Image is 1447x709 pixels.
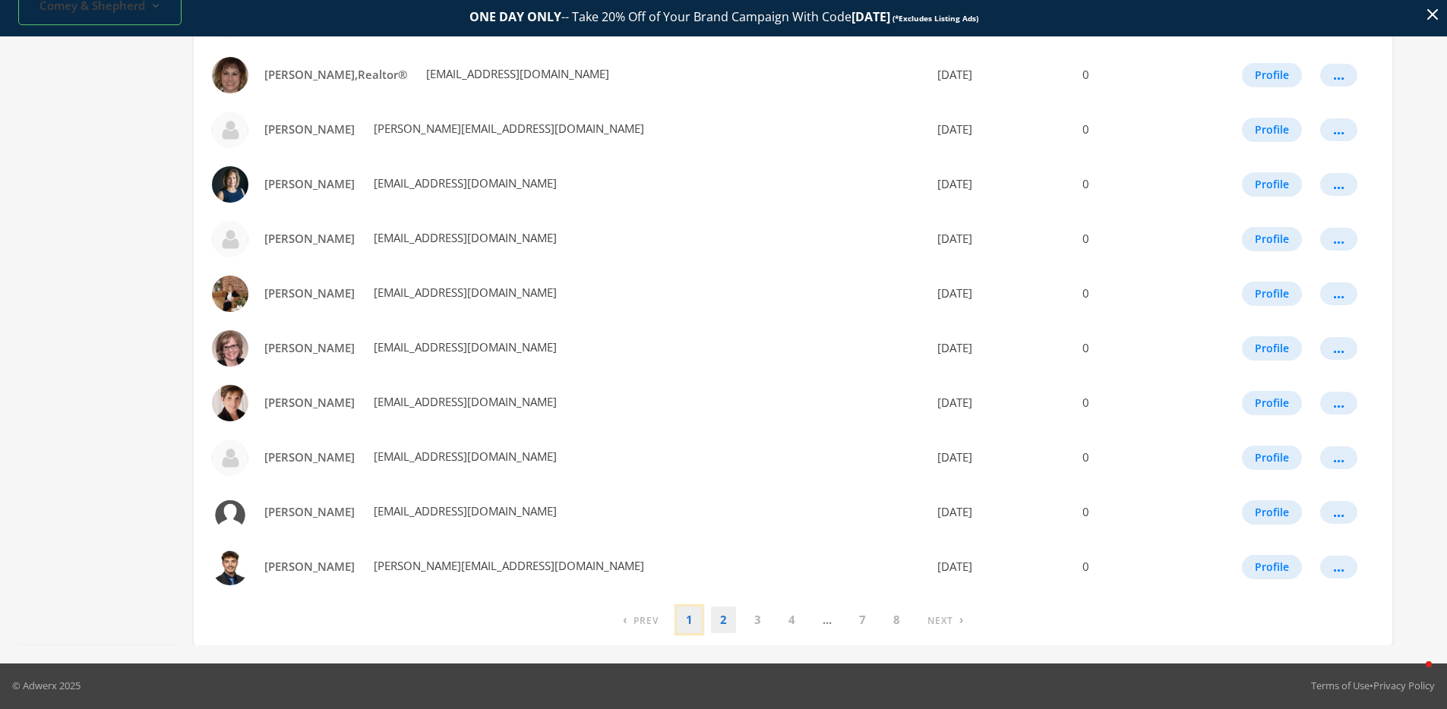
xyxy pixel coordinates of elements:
button: ... [1320,556,1357,578]
span: [EMAIL_ADDRESS][DOMAIN_NAME] [371,175,557,191]
div: ... [1333,238,1344,240]
button: Profile [1242,555,1302,579]
img: Dana Brians,Realtor® profile [212,57,248,93]
button: Profile [1242,63,1302,87]
a: [PERSON_NAME] [254,115,365,143]
div: ... [1333,129,1344,131]
a: 1 [677,607,702,633]
a: [PERSON_NAME] [254,498,365,526]
td: 0 [1073,430,1196,485]
td: 0 [1073,48,1196,102]
span: [EMAIL_ADDRESS][DOMAIN_NAME] [371,285,557,300]
td: [DATE] [925,212,1073,266]
td: [DATE] [925,266,1073,321]
button: Profile [1242,336,1302,361]
img: Deb Rayburn profile [212,166,248,203]
td: [DATE] [925,430,1073,485]
img: Doug Rushford profile [212,494,248,531]
div: ... [1333,184,1344,185]
button: ... [1320,392,1357,414]
span: ‹ [623,612,627,627]
a: 2 [711,607,736,633]
img: Debbie Eagan profile [212,221,248,257]
div: ... [1333,293,1344,295]
div: ... [1333,566,1344,568]
button: Profile [1242,118,1302,142]
span: [EMAIL_ADDRESS][DOMAIN_NAME] [371,230,557,245]
span: [EMAIL_ADDRESS][DOMAIN_NAME] [423,66,609,81]
span: [PERSON_NAME] [264,504,355,519]
td: 0 [1073,157,1196,212]
a: 7 [850,607,875,633]
div: ... [1333,74,1344,76]
img: Denise Cole profile [212,330,248,367]
div: ... [1333,402,1344,404]
button: ... [1320,446,1357,469]
button: Profile [1242,500,1302,525]
span: [EMAIL_ADDRESS][DOMAIN_NAME] [371,449,557,464]
a: [PERSON_NAME],Realtor® [254,61,417,89]
td: 0 [1073,540,1196,594]
span: [PERSON_NAME] [264,340,355,355]
p: © Adwerx 2025 [12,678,81,693]
button: ... [1320,173,1357,196]
button: Profile [1242,227,1302,251]
span: [PERSON_NAME] [264,449,355,465]
img: Debra Calabrese profile [212,276,248,312]
button: ... [1320,118,1357,141]
td: [DATE] [925,485,1073,540]
div: • [1311,678,1435,693]
td: 0 [1073,266,1196,321]
a: 3 [745,607,770,633]
span: [PERSON_NAME] [264,231,355,246]
button: ... [1320,228,1357,251]
a: 4 [779,607,804,633]
a: Previous [614,607,668,633]
td: 0 [1073,212,1196,266]
td: [DATE] [925,102,1073,157]
td: [DATE] [925,540,1073,594]
button: Profile [1242,282,1302,306]
span: › [959,612,964,627]
td: 0 [1073,102,1196,157]
div: ... [1333,457,1344,458]
span: [EMAIL_ADDRESS][DOMAIN_NAME] [371,339,557,354]
div: ... [1333,512,1344,513]
td: 0 [1073,321,1196,376]
span: [PERSON_NAME][EMAIL_ADDRESS][DOMAIN_NAME] [371,121,644,136]
a: [PERSON_NAME] [254,553,365,581]
button: ... [1320,282,1357,305]
img: Donnie Powell profile [212,440,248,476]
img: Drew Ferrall profile [212,549,248,585]
span: [EMAIL_ADDRESS][DOMAIN_NAME] [371,503,557,518]
span: [PERSON_NAME] [264,285,355,301]
button: ... [1320,64,1357,87]
button: Profile [1242,391,1302,415]
nav: pagination [614,607,973,633]
span: [PERSON_NAME] [264,559,355,574]
div: ... [1333,348,1344,349]
span: [PERSON_NAME][EMAIL_ADDRESS][DOMAIN_NAME] [371,558,644,573]
button: Profile [1242,446,1302,470]
a: [PERSON_NAME] [254,225,365,253]
td: 0 [1073,485,1196,540]
span: [PERSON_NAME] [264,121,355,137]
a: [PERSON_NAME] [254,279,365,307]
a: Privacy Policy [1373,679,1435,692]
img: David Oriskovich profile [212,112,248,148]
a: 8 [884,607,909,633]
td: [DATE] [925,157,1073,212]
button: Profile [1242,172,1302,197]
span: [PERSON_NAME] [264,176,355,191]
button: ... [1320,501,1357,524]
a: [PERSON_NAME] [254,170,365,198]
td: 0 [1073,376,1196,430]
button: ... [1320,337,1357,360]
a: [PERSON_NAME] [254,389,365,417]
td: [DATE] [925,376,1073,430]
a: [PERSON_NAME] [254,334,365,362]
span: [PERSON_NAME] [264,395,355,410]
iframe: Intercom live chat [1395,657,1432,694]
span: [EMAIL_ADDRESS][DOMAIN_NAME] [371,394,557,409]
a: [PERSON_NAME] [254,443,365,471]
